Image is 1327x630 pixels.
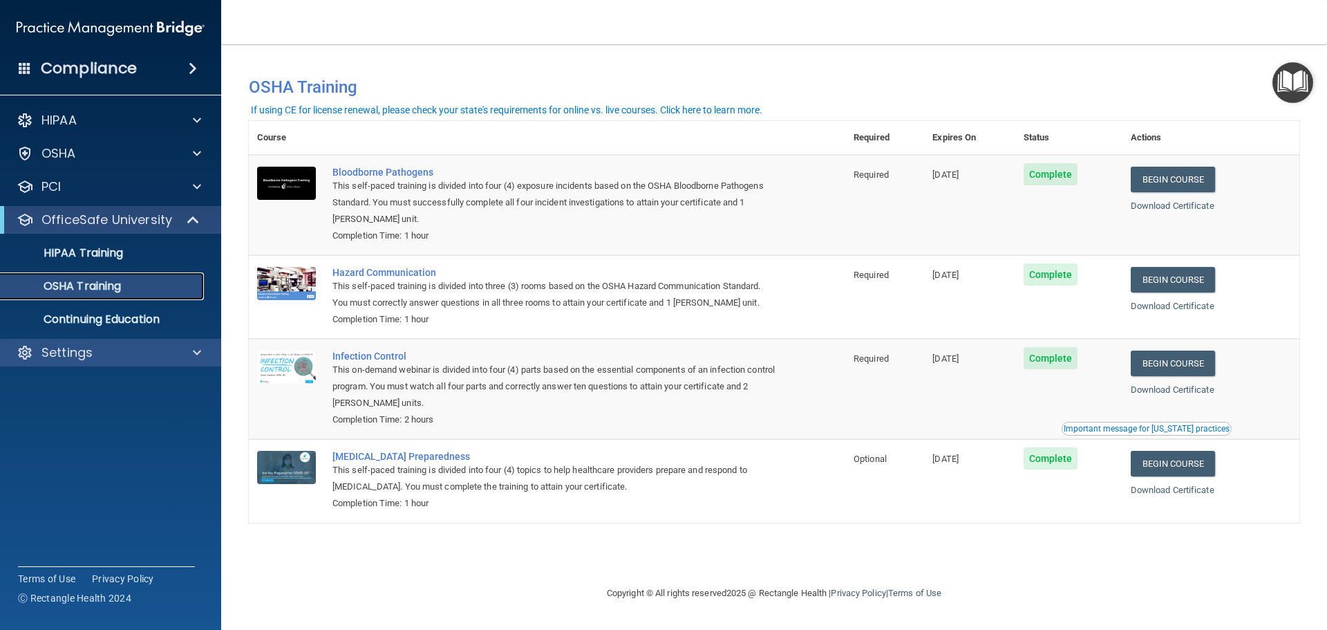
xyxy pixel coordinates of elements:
[249,77,1299,97] h4: OSHA Training
[1131,201,1214,211] a: Download Certificate
[1024,163,1078,185] span: Complete
[332,267,776,278] a: Hazard Communication
[41,178,61,195] p: PCI
[854,169,889,180] span: Required
[332,362,776,411] div: This on-demand webinar is divided into four (4) parts based on the essential components of an inf...
[888,588,941,598] a: Terms of Use
[932,454,959,464] span: [DATE]
[251,105,762,115] div: If using CE for license renewal, please check your state's requirements for online vs. live cours...
[332,495,776,512] div: Completion Time: 1 hour
[522,571,1026,615] div: Copyright © All rights reserved 2025 @ Rectangle Health | |
[932,353,959,364] span: [DATE]
[249,103,764,117] button: If using CE for license renewal, please check your state's requirements for online vs. live cours...
[332,228,776,244] div: Completion Time: 1 hour
[1064,425,1230,433] div: Important message for [US_STATE] practices
[18,572,75,586] a: Terms of Use
[1015,121,1122,155] th: Status
[41,344,93,361] p: Settings
[1024,347,1078,369] span: Complete
[1131,451,1215,476] a: Begin Course
[17,178,201,195] a: PCI
[332,462,776,495] div: This self-paced training is divided into four (4) topics to help healthcare providers prepare and...
[17,145,201,162] a: OSHA
[332,311,776,328] div: Completion Time: 1 hour
[249,121,324,155] th: Course
[17,212,200,228] a: OfficeSafe University
[41,145,76,162] p: OSHA
[854,353,889,364] span: Required
[831,588,885,598] a: Privacy Policy
[1272,62,1313,103] button: Open Resource Center
[41,59,137,78] h4: Compliance
[1131,267,1215,293] a: Begin Course
[924,121,1015,155] th: Expires On
[1024,447,1078,470] span: Complete
[9,279,121,293] p: OSHA Training
[332,411,776,428] div: Completion Time: 2 hours
[854,270,889,280] span: Required
[932,270,959,280] span: [DATE]
[9,313,198,326] p: Continuing Education
[1131,385,1214,395] a: Download Certificate
[1131,351,1215,376] a: Begin Course
[332,451,776,462] a: [MEDICAL_DATA] Preparedness
[1024,263,1078,286] span: Complete
[932,169,959,180] span: [DATE]
[1131,485,1214,495] a: Download Certificate
[18,591,131,605] span: Ⓒ Rectangle Health 2024
[332,178,776,228] div: This self-paced training is divided into four (4) exposure incidents based on the OSHA Bloodborne...
[1062,422,1232,436] button: Read this if you are a dental practitioner in the state of CA
[845,121,924,155] th: Required
[1122,121,1299,155] th: Actions
[1131,167,1215,192] a: Begin Course
[17,112,201,129] a: HIPAA
[92,572,154,586] a: Privacy Policy
[332,351,776,362] a: Infection Control
[41,212,172,228] p: OfficeSafe University
[332,278,776,311] div: This self-paced training is divided into three (3) rooms based on the OSHA Hazard Communication S...
[1131,301,1214,311] a: Download Certificate
[332,167,776,178] a: Bloodborne Pathogens
[9,246,123,260] p: HIPAA Training
[41,112,77,129] p: HIPAA
[17,344,201,361] a: Settings
[17,15,205,42] img: PMB logo
[854,454,887,464] span: Optional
